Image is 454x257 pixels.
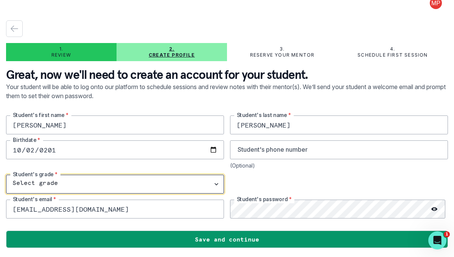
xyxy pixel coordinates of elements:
[230,162,448,169] div: (Optional)
[358,52,428,58] p: Schedule first session
[6,231,448,248] button: Save and continue
[51,52,71,58] p: Review
[169,46,174,52] p: 2.
[390,46,395,52] p: 4.
[250,52,315,58] p: Reserve your mentor
[6,67,448,82] p: Great, now we'll need to create an account for your student.
[59,46,63,52] p: 1.
[149,52,195,58] p: Create profile
[428,231,446,249] iframe: Intercom live chat
[444,231,450,237] span: 1
[6,82,448,115] p: Your student will be able to log onto our platform to schedule sessions and review notes with the...
[280,46,285,52] p: 3.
